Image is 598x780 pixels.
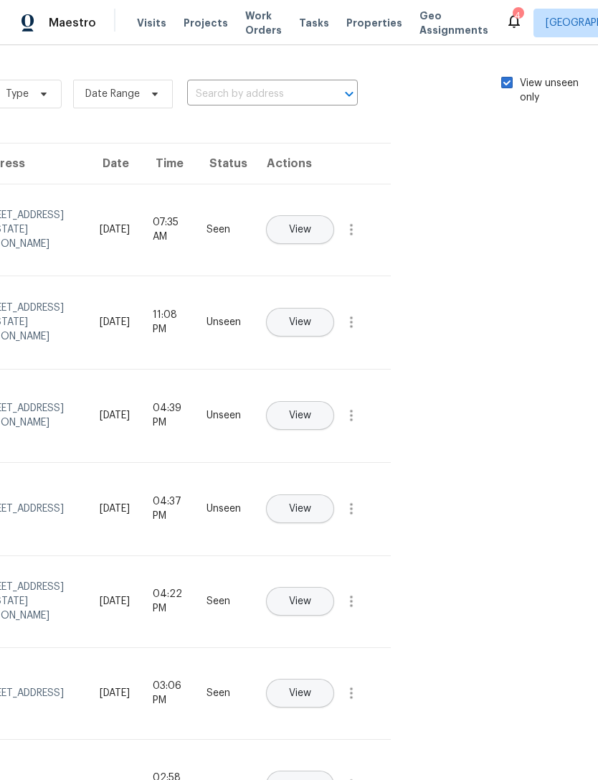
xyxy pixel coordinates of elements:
[266,401,334,430] button: View
[100,594,130,609] div: [DATE]
[419,9,488,37] span: Geo Assignments
[289,596,311,607] span: View
[88,144,141,184] th: Date
[207,315,241,329] div: Unseen
[100,502,130,516] div: [DATE]
[266,679,334,708] button: View
[289,225,311,235] span: View
[207,408,241,423] div: Unseen
[252,144,391,184] th: Actions
[153,308,184,337] div: 11:08 PM
[153,679,184,708] div: 03:06 PM
[207,594,241,609] div: Seen
[6,87,29,101] span: Type
[100,222,130,237] div: [DATE]
[141,144,195,184] th: Time
[513,9,523,23] div: 4
[100,315,130,329] div: [DATE]
[289,410,311,421] span: View
[195,144,252,184] th: Status
[289,688,311,699] span: View
[153,215,184,244] div: 07:35 AM
[153,494,184,523] div: 04:37 PM
[245,9,282,37] span: Work Orders
[207,222,241,237] div: Seen
[153,401,184,430] div: 04:39 PM
[100,686,130,700] div: [DATE]
[207,502,241,516] div: Unseen
[184,16,228,30] span: Projects
[266,215,334,244] button: View
[266,587,334,616] button: View
[100,408,130,423] div: [DATE]
[266,494,334,523] button: View
[49,16,96,30] span: Maestro
[339,84,359,104] button: Open
[187,83,318,105] input: Search by address
[85,87,140,101] span: Date Range
[299,18,329,28] span: Tasks
[266,308,334,337] button: View
[346,16,402,30] span: Properties
[137,16,166,30] span: Visits
[289,317,311,328] span: View
[289,504,311,514] span: View
[153,587,184,616] div: 04:22 PM
[207,686,241,700] div: Seen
